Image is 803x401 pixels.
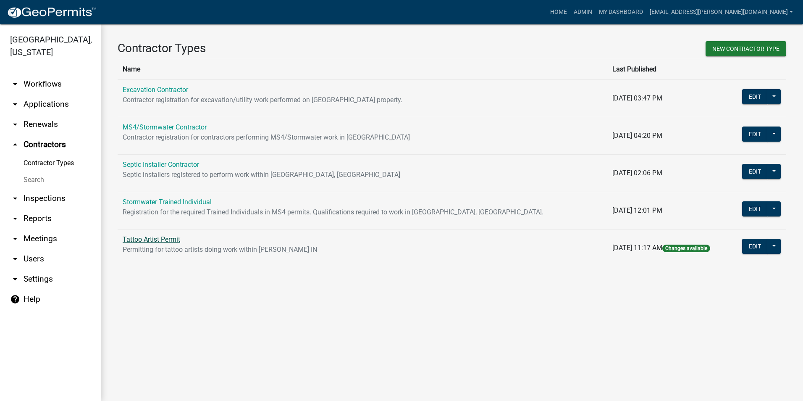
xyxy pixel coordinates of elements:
button: Edit [742,89,768,104]
i: arrow_drop_down [10,119,20,129]
span: [DATE] 02:06 PM [612,169,662,177]
p: Contractor registration for excavation/utility work performed on [GEOGRAPHIC_DATA] property. [123,95,602,105]
p: Contractor registration for contractors performing MS4/Stormwater work in [GEOGRAPHIC_DATA] [123,132,602,142]
button: New Contractor Type [706,41,786,56]
p: Permitting for tattoo artists doing work within [PERSON_NAME] IN [123,245,602,255]
span: [DATE] 04:20 PM [612,132,662,140]
span: Changes available [662,245,710,252]
i: help [10,294,20,304]
h3: Contractor Types [118,41,446,55]
a: Septic Installer Contractor [123,161,199,169]
a: Admin [570,4,596,20]
p: Septic installers registered to perform work within [GEOGRAPHIC_DATA], [GEOGRAPHIC_DATA] [123,170,602,180]
i: arrow_drop_up [10,140,20,150]
i: arrow_drop_down [10,193,20,203]
a: Home [547,4,570,20]
p: Registration for the required Trained Individuals in MS4 permits. Qualifications required to work... [123,207,602,217]
a: Stormwater Trained Individual [123,198,212,206]
a: MS4/Stormwater Contractor [123,123,207,131]
i: arrow_drop_down [10,79,20,89]
button: Edit [742,127,768,142]
a: My Dashboard [596,4,646,20]
i: arrow_drop_down [10,214,20,224]
button: Edit [742,164,768,179]
span: [DATE] 11:17 AM [612,244,662,252]
span: [DATE] 03:47 PM [612,94,662,102]
th: Last Published [607,59,730,79]
i: arrow_drop_down [10,254,20,264]
a: Tattoo Artist Permit [123,235,180,243]
i: arrow_drop_down [10,274,20,284]
a: [EMAIL_ADDRESS][PERSON_NAME][DOMAIN_NAME] [646,4,796,20]
i: arrow_drop_down [10,99,20,109]
span: [DATE] 12:01 PM [612,206,662,214]
button: Edit [742,239,768,254]
a: Excavation Contractor [123,86,188,94]
button: Edit [742,201,768,216]
i: arrow_drop_down [10,234,20,244]
th: Name [118,59,607,79]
